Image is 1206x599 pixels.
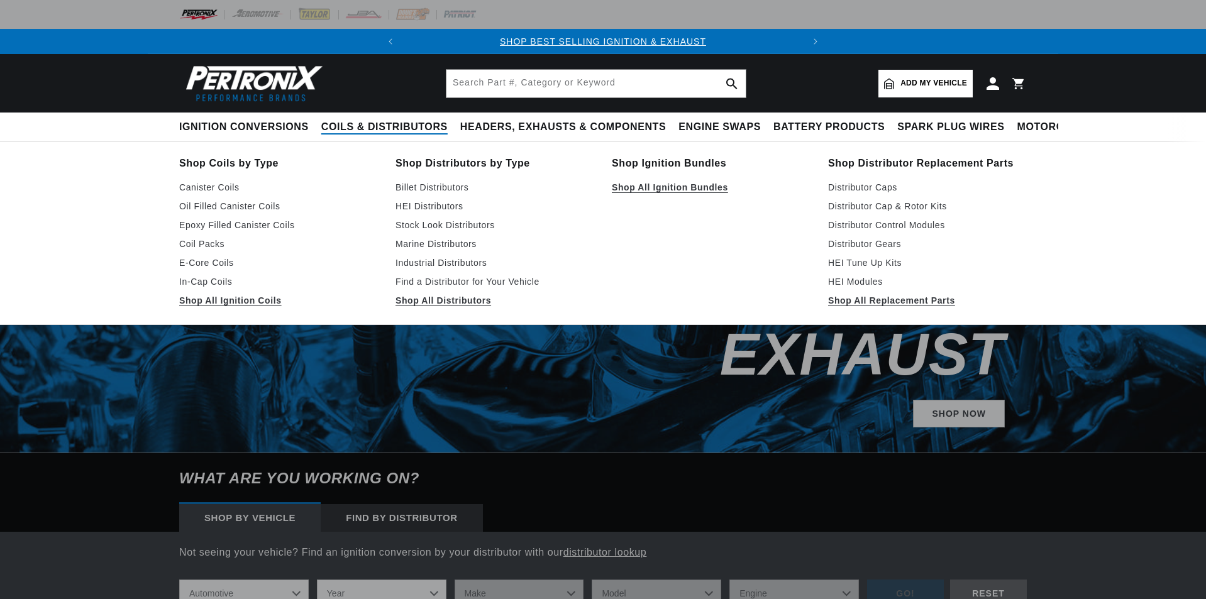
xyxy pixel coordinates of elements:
[828,274,1027,289] a: HEI Modules
[1017,121,1092,134] span: Motorcycle
[396,293,594,308] a: Shop All Distributors
[378,29,403,54] button: Translation missing: en.sections.announcements.previous_announcement
[396,217,594,233] a: Stock Look Distributors
[1011,113,1098,142] summary: Motorcycle
[396,274,594,289] a: Find a Distributor for Your Vehicle
[396,255,594,270] a: Industrial Distributors
[773,121,885,134] span: Battery Products
[460,121,666,134] span: Headers, Exhausts & Components
[179,121,309,134] span: Ignition Conversions
[913,400,1005,428] a: SHOP NOW
[828,155,1027,172] a: Shop Distributor Replacement Parts
[179,180,378,195] a: Canister Coils
[315,113,454,142] summary: Coils & Distributors
[179,62,324,105] img: Pertronix
[403,35,803,48] div: Announcement
[321,121,448,134] span: Coils & Distributors
[396,180,594,195] a: Billet Distributors
[179,293,378,308] a: Shop All Ignition Coils
[828,180,1027,195] a: Distributor Caps
[828,217,1027,233] a: Distributor Control Modules
[828,236,1027,251] a: Distributor Gears
[828,255,1027,270] a: HEI Tune Up Kits
[878,70,973,97] a: Add my vehicle
[828,199,1027,214] a: Distributor Cap & Rotor Kits
[321,504,483,532] div: Find by Distributor
[612,180,810,195] a: Shop All Ignition Bundles
[803,29,828,54] button: Translation missing: en.sections.announcements.next_announcement
[454,113,672,142] summary: Headers, Exhausts & Components
[148,453,1058,503] h6: What are you working on?
[672,113,767,142] summary: Engine Swaps
[403,35,803,48] div: 1 of 2
[179,255,378,270] a: E-Core Coils
[179,155,378,172] a: Shop Coils by Type
[179,199,378,214] a: Oil Filled Canister Coils
[396,199,594,214] a: HEI Distributors
[446,70,746,97] input: Search Part #, Category or Keyword
[767,113,891,142] summary: Battery Products
[396,155,594,172] a: Shop Distributors by Type
[718,70,746,97] button: search button
[828,293,1027,308] a: Shop All Replacement Parts
[179,274,378,289] a: In-Cap Coils
[897,121,1004,134] span: Spark Plug Wires
[396,236,594,251] a: Marine Distributors
[467,179,1005,380] h2: Shop Best Selling Ignition & Exhaust
[179,217,378,233] a: Epoxy Filled Canister Coils
[148,29,1058,54] slideshow-component: Translation missing: en.sections.announcements.announcement_bar
[612,155,810,172] a: Shop Ignition Bundles
[900,77,967,89] span: Add my vehicle
[678,121,761,134] span: Engine Swaps
[891,113,1010,142] summary: Spark Plug Wires
[500,36,706,47] a: SHOP BEST SELLING IGNITION & EXHAUST
[179,504,321,532] div: Shop by vehicle
[179,113,315,142] summary: Ignition Conversions
[563,547,647,558] a: distributor lookup
[179,236,378,251] a: Coil Packs
[179,544,1027,561] p: Not seeing your vehicle? Find an ignition conversion by your distributor with our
